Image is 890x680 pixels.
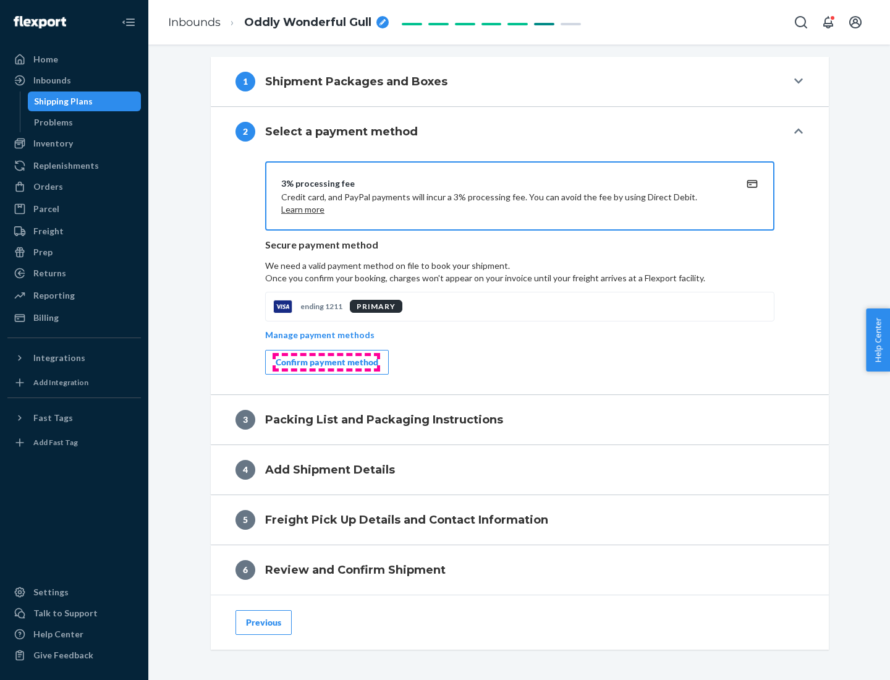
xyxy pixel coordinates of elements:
div: Reporting [33,289,75,302]
button: Open notifications [816,10,841,35]
span: Oddly Wonderful Gull [244,15,371,31]
a: Home [7,49,141,69]
p: We need a valid payment method on file to book your shipment. [265,260,774,284]
div: Help Center [33,628,83,640]
button: 2Select a payment method [211,107,829,156]
a: Orders [7,177,141,197]
button: 6Review and Confirm Shipment [211,545,829,595]
a: Settings [7,582,141,602]
button: Confirm payment method [265,350,389,375]
div: Problems [34,116,73,129]
a: Inbounds [7,70,141,90]
div: Give Feedback [33,649,93,661]
a: Talk to Support [7,603,141,623]
img: Flexport logo [14,16,66,28]
a: Prep [7,242,141,262]
button: Open Search Box [789,10,813,35]
p: ending 1211 [300,301,342,312]
button: Help Center [866,308,890,372]
a: Reporting [7,286,141,305]
div: Home [33,53,58,66]
a: Parcel [7,199,141,219]
button: Previous [235,610,292,635]
div: Confirm payment method [276,356,378,368]
div: Returns [33,267,66,279]
div: Inbounds [33,74,71,87]
div: 6 [235,560,255,580]
div: 3% processing fee [281,177,729,190]
p: Manage payment methods [265,329,375,341]
div: Fast Tags [33,412,73,424]
div: Add Integration [33,377,88,388]
a: Help Center [7,624,141,644]
ol: breadcrumbs [158,4,399,41]
div: 4 [235,460,255,480]
a: Billing [7,308,141,328]
h4: Shipment Packages and Boxes [265,74,447,90]
a: Freight [7,221,141,241]
button: Learn more [281,203,324,216]
a: Add Fast Tag [7,433,141,453]
div: 3 [235,410,255,430]
div: Inventory [33,137,73,150]
div: 5 [235,510,255,530]
h4: Freight Pick Up Details and Contact Information [265,512,548,528]
a: Replenishments [7,156,141,176]
div: PRIMARY [350,300,402,313]
p: Credit card, and PayPal payments will incur a 3% processing fee. You can avoid the fee by using D... [281,191,729,216]
button: 1Shipment Packages and Boxes [211,57,829,106]
a: Add Integration [7,373,141,393]
button: 5Freight Pick Up Details and Contact Information [211,495,829,545]
a: Inbounds [168,15,221,29]
a: Inventory [7,134,141,153]
div: Add Fast Tag [33,437,78,448]
div: Settings [33,586,69,598]
p: Once you confirm your booking, charges won't appear on your invoice until your freight arrives at... [265,272,774,284]
div: Shipping Plans [34,95,93,108]
div: 1 [235,72,255,91]
button: 3Packing List and Packaging Instructions [211,395,829,444]
button: Close Navigation [116,10,141,35]
div: Billing [33,312,59,324]
div: Freight [33,225,64,237]
div: Integrations [33,352,85,364]
h4: Packing List and Packaging Instructions [265,412,503,428]
h4: Select a payment method [265,124,418,140]
button: Give Feedback [7,645,141,665]
div: Orders [33,181,63,193]
button: Open account menu [843,10,868,35]
button: Fast Tags [7,408,141,428]
div: 2 [235,122,255,142]
div: Parcel [33,203,59,215]
p: Secure payment method [265,238,774,252]
h4: Review and Confirm Shipment [265,562,446,578]
button: Integrations [7,348,141,368]
div: Talk to Support [33,607,98,619]
a: Problems [28,113,142,132]
button: 4Add Shipment Details [211,445,829,495]
a: Shipping Plans [28,91,142,111]
div: Replenishments [33,159,99,172]
div: Prep [33,246,53,258]
h4: Add Shipment Details [265,462,395,478]
a: Returns [7,263,141,283]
